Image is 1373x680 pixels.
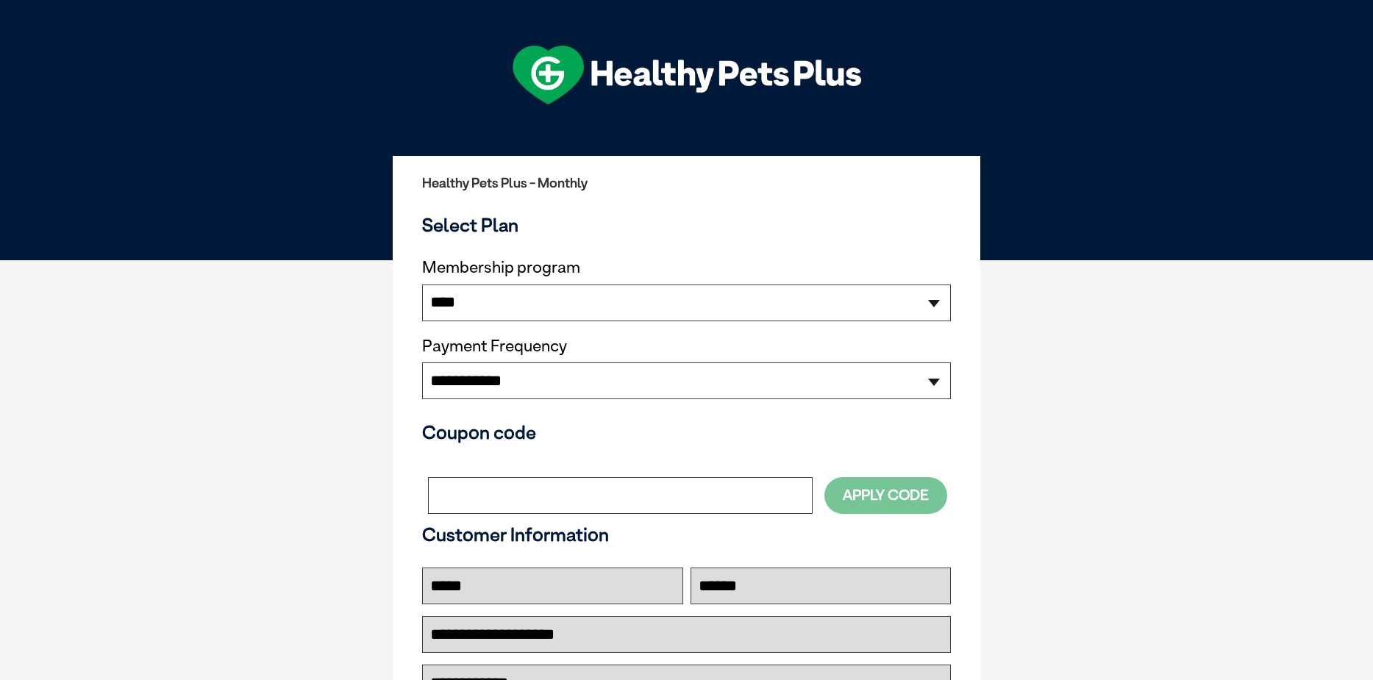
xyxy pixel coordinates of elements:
[824,477,947,513] button: Apply Code
[422,258,951,277] label: Membership program
[422,523,951,545] h3: Customer Information
[422,214,951,236] h3: Select Plan
[513,46,861,104] img: hpp-logo-landscape-green-white.png
[422,337,567,356] label: Payment Frequency
[422,176,951,190] h2: Healthy Pets Plus - Monthly
[422,421,951,443] h3: Coupon code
